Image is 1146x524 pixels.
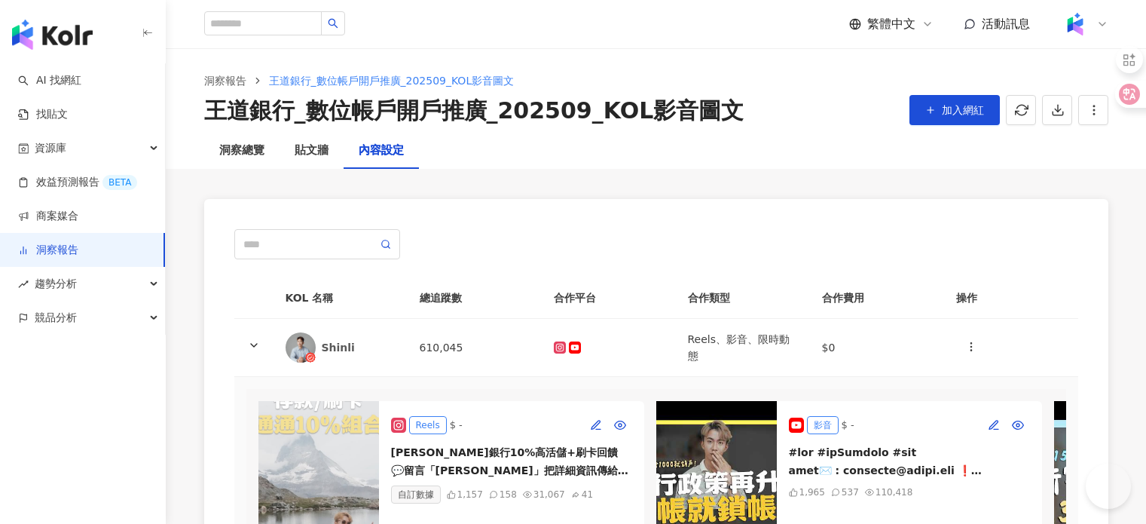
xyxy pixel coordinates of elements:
button: 加入網紅 [909,95,1000,125]
span: 活動訊息 [982,17,1030,31]
th: 操作 [944,277,1078,319]
div: 1,965 [799,486,825,499]
div: 31,067 [533,488,565,501]
div: 貼文牆 [295,142,329,160]
a: 洞察報告 [201,72,249,89]
div: 自訂數據 [391,486,441,504]
a: 效益預測報告BETA [18,175,137,190]
div: 王道銀行_數位帳戶開戶推廣_202509_KOL影音圖文 [204,95,744,127]
th: 合作類型 [676,277,810,319]
div: Reels [409,416,447,434]
div: 洞察總覽 [219,142,264,160]
td: $0 [810,319,944,377]
span: 繁體中文 [867,16,915,32]
td: 610,045 [408,319,542,377]
a: 找貼文 [18,107,68,122]
th: 總追蹤數 [408,277,542,319]
div: 影音 [807,416,839,434]
div: 537 [842,486,859,499]
td: Reels、影音、限時動態 [676,319,810,377]
span: 趨勢分析 [35,267,77,301]
div: 內容設定 [359,142,404,160]
span: search [328,18,338,29]
th: 合作平台 [542,277,676,319]
th: 合作費用 [810,277,944,319]
div: 1,157 [457,488,483,501]
span: 王道銀行_數位帳戶開戶推廣_202509_KOL影音圖文 [269,75,515,87]
div: Shinli [322,340,396,355]
div: 158 [500,488,517,501]
span: 資源庫 [35,131,66,165]
div: #lor #ipSumdolo #sit amet✉️ : consecte@adipi.eli ❗️ seddoeiusmod、temp、incid ❗️ ut41laboreetdo｜mag... [789,443,1030,480]
div: [PERSON_NAME]銀行10%高活儲+刷卡回饋 💬留言「[PERSON_NAME]」把詳細資訊傳給你 🥰記得追蹤+允許陌生訊息，避免漏訊唷 [PERSON_NAME]銀行 📌新戶申辦前兩個... [391,443,632,480]
img: logo [12,20,93,50]
a: 洞察報告 [18,243,78,258]
a: searchAI 找網紅 [18,73,81,88]
div: $ - [450,418,463,433]
span: 加入網紅 [942,104,984,116]
iframe: Help Scout Beacon - Open [1086,464,1131,509]
div: $ - [842,418,854,433]
a: 商案媒合 [18,209,78,224]
img: Kolr%20app%20icon%20%281%29.png [1061,10,1089,38]
span: 競品分析 [35,301,77,335]
img: KOL Avatar [286,332,316,363]
th: KOL 名稱 [274,277,408,319]
span: rise [18,279,29,290]
div: 110,418 [876,486,913,499]
div: 41 [582,488,593,501]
